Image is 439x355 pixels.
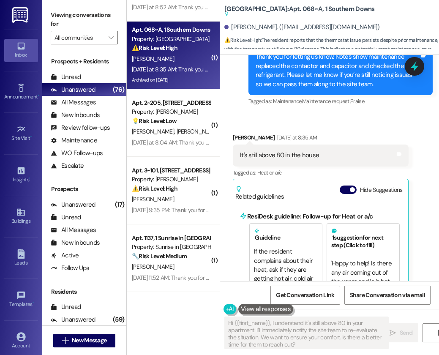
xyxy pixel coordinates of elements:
[111,313,126,326] div: (59)
[224,37,261,44] strong: ⚠️ Risk Level: High
[224,23,380,32] div: [PERSON_NAME]. ([EMAIL_ADDRESS][DOMAIN_NAME])
[51,251,79,260] div: Active
[240,151,319,160] div: It's still above 80 in the house
[51,315,95,324] div: Unanswered
[42,185,126,194] div: Prospects
[4,122,38,145] a: Site Visit •
[276,291,334,300] span: Get Conversation Link
[51,85,95,94] div: Unanswered
[331,228,395,249] h5: 1 suggestion for next step (Click to fill)
[30,134,32,140] span: •
[254,247,318,338] div: If the resident complains about their heat, ask if they are getting hot air, cold air or any air ...
[51,303,81,311] div: Unread
[51,8,118,31] label: Viewing conversations for
[384,323,418,342] button: Send
[225,317,388,349] textarea: Hi {{first_name}}, I understand it's still above 80 in your apartment. I'll immediately notify th...
[113,198,126,211] div: (17)
[257,169,282,176] span: Heat or a/c
[29,175,30,181] span: •
[33,300,34,306] span: •
[247,212,373,221] b: ResiDesk guideline: Follow-up for Heat or a/c
[254,228,318,241] h5: Guideline
[51,238,100,247] div: New Inbounds
[233,133,409,145] div: [PERSON_NAME]
[4,164,38,186] a: Insights •
[248,95,433,107] div: Tagged as:
[51,149,103,158] div: WO Follow-ups
[331,259,393,295] span: ' Happy to help! Is there any air coming out of the vents and is it hot or cold? '
[51,123,110,132] div: Review follow-ups
[400,328,413,337] span: Send
[390,330,396,336] i: 
[4,39,38,62] a: Inbox
[4,288,38,311] a: Templates •
[344,286,431,305] button: Share Conversation via email
[235,186,284,201] div: Related guidelines
[42,57,126,66] div: Prospects + Residents
[53,334,116,347] button: New Message
[270,286,340,305] button: Get Conversation Link
[51,264,90,273] div: Follow Ups
[273,98,302,105] span: Maintenance ,
[51,73,81,82] div: Unread
[233,167,409,179] div: Tagged as:
[360,186,403,194] label: Hide Suggestions
[111,83,126,96] div: (76)
[224,36,439,63] span: : The resident reports that the thermostat issue persists despite prior maintenance, with the tem...
[302,98,350,105] span: Maintenance request ,
[350,291,425,300] span: Share Conversation via email
[72,336,106,345] span: New Message
[51,111,100,120] div: New Inbounds
[38,93,39,98] span: •
[12,7,30,23] img: ResiDesk Logo
[4,330,38,352] a: Account
[62,337,68,344] i: 
[275,133,317,142] div: [DATE] at 8:35 AM
[4,247,38,270] a: Leads
[51,213,81,222] div: Unread
[51,200,95,209] div: Unanswered
[55,31,104,44] input: All communities
[51,161,84,170] div: Escalate
[51,98,96,107] div: All Messages
[256,52,419,89] div: Thank you for letting us know. Notes show maintenance replaced the contactor and capacitor and ch...
[350,98,364,105] span: Praise
[224,5,375,19] b: [GEOGRAPHIC_DATA]: Apt. 068~A, 1 Southern Downs
[42,287,126,296] div: Residents
[4,205,38,228] a: Buildings
[109,34,113,41] i: 
[51,136,97,145] div: Maintenance
[51,226,96,235] div: All Messages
